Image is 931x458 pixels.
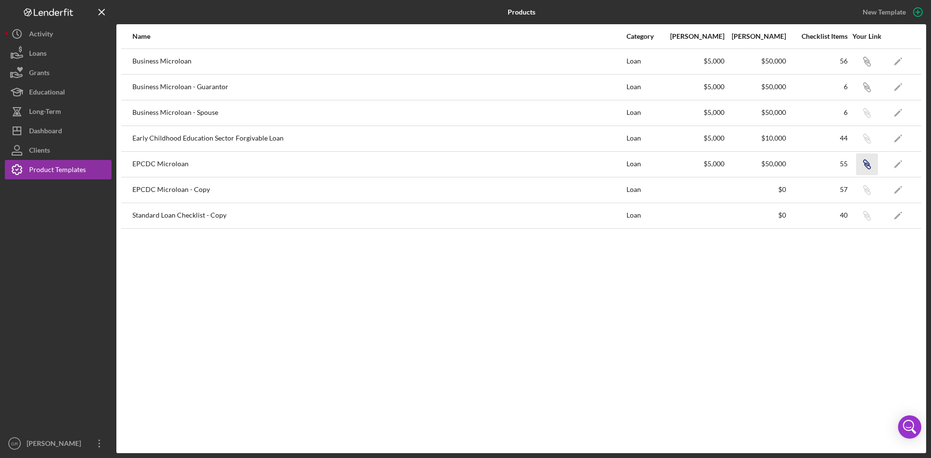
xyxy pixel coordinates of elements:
div: Business Microloan - Spouse [132,101,626,125]
div: Dashboard [29,121,62,143]
div: Educational [29,82,65,104]
div: $5,000 [664,134,724,142]
div: [PERSON_NAME] [664,32,724,40]
button: Grants [5,63,112,82]
div: EPCDC Microloan - Copy [132,178,626,202]
div: Checklist Items [787,32,848,40]
div: 55 [787,160,848,168]
button: Product Templates [5,160,112,179]
b: Products [508,8,535,16]
button: Long-Term [5,102,112,121]
div: [PERSON_NAME] [24,434,87,456]
div: Loan [626,75,663,99]
div: Business Microloan - Guarantor [132,75,626,99]
div: $5,000 [664,160,724,168]
text: GR [11,441,18,446]
div: Loan [626,101,663,125]
div: Your Link [849,32,885,40]
div: $50,000 [725,83,786,91]
button: Clients [5,141,112,160]
div: Category [626,32,663,40]
div: 57 [787,186,848,193]
div: $50,000 [725,160,786,168]
div: 44 [787,134,848,142]
div: Loan [626,178,663,202]
div: 6 [787,83,848,91]
div: $0 [725,186,786,193]
div: EPCDC Microloan [132,152,626,176]
div: Grants [29,63,49,85]
div: Long-Term [29,102,61,124]
div: 56 [787,57,848,65]
div: $0 [725,211,786,219]
div: Open Intercom Messenger [898,415,921,439]
div: 6 [787,109,848,116]
button: Educational [5,82,112,102]
div: Loan [626,204,663,228]
button: Activity [5,24,112,44]
div: New Template [863,5,906,19]
div: Activity [29,24,53,46]
button: Dashboard [5,121,112,141]
button: Loans [5,44,112,63]
div: Name [132,32,626,40]
div: [PERSON_NAME] [725,32,786,40]
button: New Template [857,5,926,19]
div: Loan [626,152,663,176]
div: Business Microloan [132,49,626,74]
div: $50,000 [725,109,786,116]
div: $5,000 [664,83,724,91]
div: Clients [29,141,50,162]
div: Early Childhood Education Sector Forgivable Loan [132,126,626,151]
div: Standard Loan Checklist - Copy [132,204,626,228]
button: GR[PERSON_NAME] [5,434,112,453]
div: Loan [626,49,663,74]
div: $5,000 [664,57,724,65]
div: Product Templates [29,160,86,182]
div: $10,000 [725,134,786,142]
div: $5,000 [664,109,724,116]
div: Loan [626,126,663,151]
div: 40 [787,211,848,219]
div: Loans [29,44,47,65]
div: $50,000 [725,57,786,65]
